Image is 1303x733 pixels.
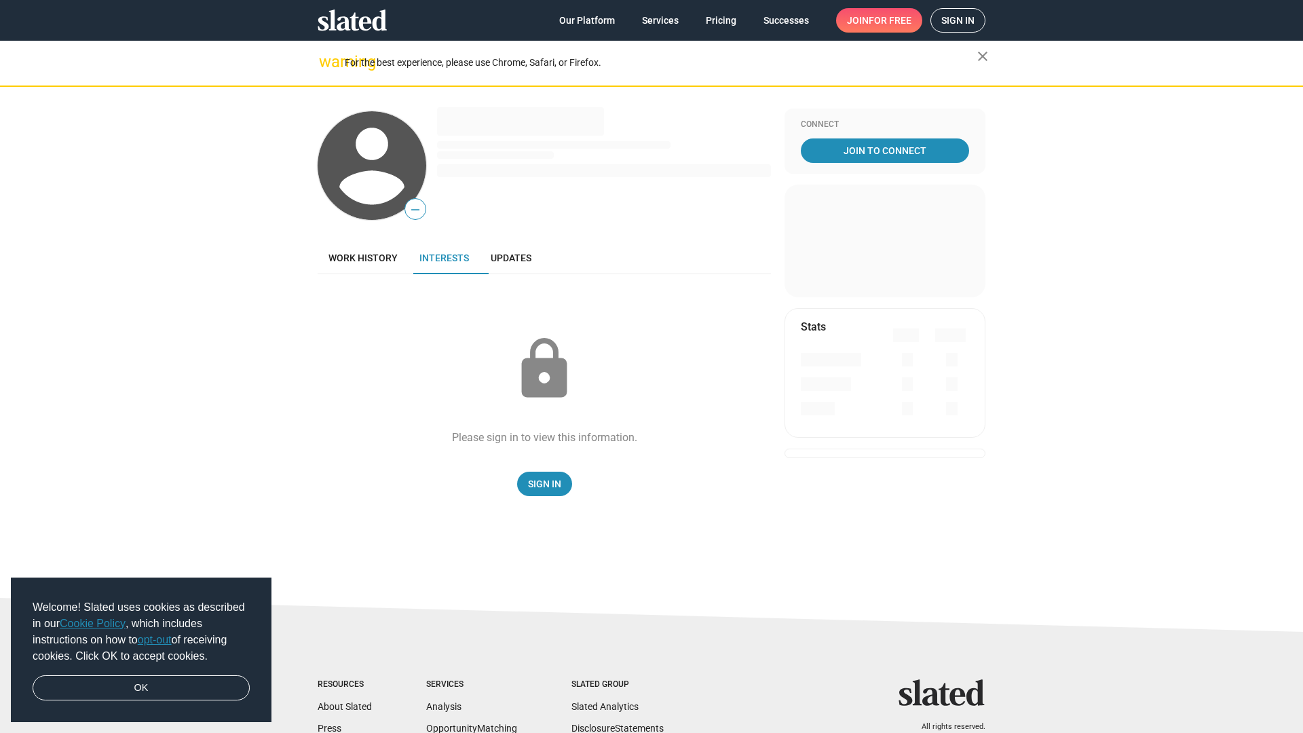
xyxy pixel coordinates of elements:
a: Interests [409,242,480,274]
div: Connect [801,119,969,130]
a: dismiss cookie message [33,675,250,701]
span: Pricing [706,8,736,33]
span: Successes [763,8,809,33]
span: Work history [328,252,398,263]
a: Work history [318,242,409,274]
div: Resources [318,679,372,690]
span: Interests [419,252,469,263]
mat-icon: warning [319,54,335,70]
a: Join To Connect [801,138,969,163]
div: For the best experience, please use Chrome, Safari, or Firefox. [345,54,977,72]
span: Services [642,8,679,33]
a: Services [631,8,690,33]
div: Slated Group [571,679,664,690]
span: Sign In [528,472,561,496]
a: Pricing [695,8,747,33]
span: — [405,201,426,219]
a: Our Platform [548,8,626,33]
span: Welcome! Slated uses cookies as described in our , which includes instructions on how to of recei... [33,599,250,664]
a: Updates [480,242,542,274]
a: Analysis [426,701,461,712]
span: Sign in [941,9,975,32]
a: Sign in [930,8,985,33]
mat-icon: lock [510,335,578,403]
a: About Slated [318,701,372,712]
a: opt-out [138,634,172,645]
a: Sign In [517,472,572,496]
a: Cookie Policy [60,618,126,629]
div: Services [426,679,517,690]
a: Slated Analytics [571,701,639,712]
mat-card-title: Stats [801,320,826,334]
span: Join To Connect [804,138,966,163]
mat-icon: close [975,48,991,64]
a: Successes [753,8,820,33]
span: Join [847,8,911,33]
div: Please sign in to view this information. [452,430,637,445]
span: for free [869,8,911,33]
span: Updates [491,252,531,263]
div: cookieconsent [11,578,271,723]
span: Our Platform [559,8,615,33]
a: Joinfor free [836,8,922,33]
